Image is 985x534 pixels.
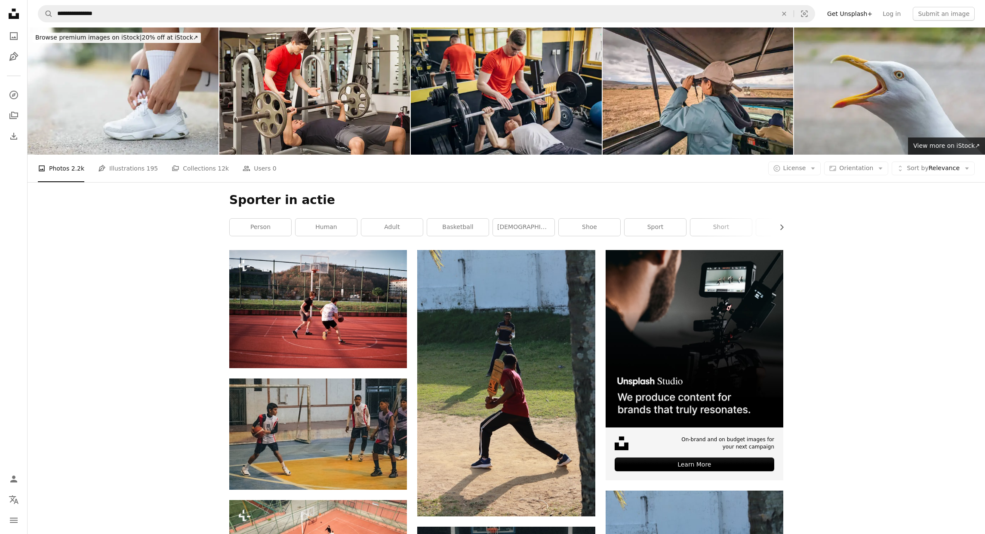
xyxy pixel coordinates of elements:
[5,48,22,65] a: Illustrations
[756,219,818,236] a: man
[615,436,628,450] img: file-1631678316303-ed18b8b5cb9cimage
[411,27,602,155] img: Bench press training
[243,155,277,182] a: Users 0
[839,165,873,171] span: Orientation
[98,155,158,182] a: Illustrations 195
[417,379,595,387] a: a man holding a catchers mitt on top of a field
[5,512,22,529] button: Menu
[559,219,620,236] a: shoe
[28,27,206,48] a: Browse premium images on iStock|20% off at iStock↗
[35,34,142,41] span: Browse premium images on iStock |
[5,128,22,145] a: Download History
[824,162,888,175] button: Orientation
[5,491,22,508] button: Language
[794,27,985,155] img: European herring gull, Larus argentatus, Terschelling
[907,165,928,171] span: Sort by
[690,219,752,236] a: short
[877,7,906,21] a: Log in
[5,86,22,104] a: Explore
[913,7,975,21] button: Submit an image
[774,219,783,236] button: scroll list to the right
[229,250,407,368] img: A couple of people on a court with a basketball
[172,155,229,182] a: Collections 12k
[295,219,357,236] a: human
[677,436,774,451] span: On-brand and on budget images for your next campaign
[892,162,975,175] button: Sort byRelevance
[38,6,53,22] button: Search Unsplash
[775,6,794,22] button: Clear
[783,165,806,171] span: License
[794,6,815,22] button: Visual search
[273,164,277,173] span: 0
[229,192,783,208] h1: Sporter in actie
[908,137,985,155] a: View more on iStock↗
[606,250,783,480] a: On-brand and on budget images for your next campaignLearn More
[427,219,489,236] a: basketball
[907,164,960,173] span: Relevance
[913,142,980,149] span: View more on iStock ↗
[38,5,815,22] form: Find visuals sitewide
[606,250,783,427] img: file-1715652217532-464736461acbimage
[229,430,407,438] a: A group of young men playing a game of basketball
[219,27,410,155] img: Young man spotting each other in a gym
[5,470,22,488] a: Log in / Sign up
[229,378,407,490] img: A group of young men playing a game of basketball
[229,305,407,313] a: A couple of people on a court with a basketball
[230,219,291,236] a: person
[625,219,686,236] a: sport
[603,27,794,155] img: Female traveler using binoculars while riding safari vehicle , scanning wildlife across sweeping ...
[417,250,595,516] img: a man holding a catchers mitt on top of a field
[822,7,877,21] a: Get Unsplash+
[5,27,22,45] a: Photos
[147,164,158,173] span: 195
[5,107,22,124] a: Collections
[218,164,229,173] span: 12k
[361,219,423,236] a: adult
[493,219,554,236] a: [DEMOGRAPHIC_DATA]
[28,27,219,155] img: Close-Up of Woman Tying Shoelaces for Outdoor Exercise
[35,34,198,41] span: 20% off at iStock ↗
[615,458,774,471] div: Learn More
[768,162,821,175] button: License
